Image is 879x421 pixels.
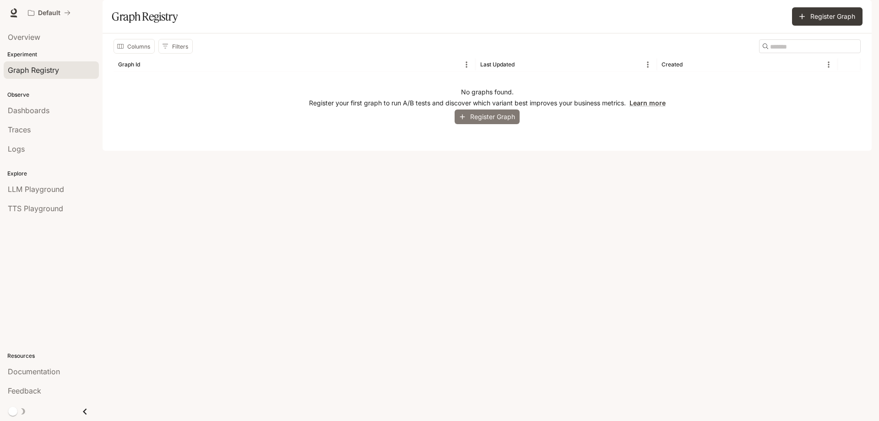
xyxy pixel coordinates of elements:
[118,61,140,68] div: Graph Id
[480,61,515,68] div: Last Updated
[662,61,683,68] div: Created
[460,58,473,71] button: Menu
[684,58,697,71] button: Sort
[515,58,529,71] button: Sort
[309,98,666,108] p: Register your first graph to run A/B tests and discover which variant best improves your business...
[158,39,193,54] button: Show filters
[641,58,655,71] button: Menu
[455,109,520,125] button: Register Graph
[461,87,514,97] p: No graphs found.
[759,39,861,53] div: Search
[114,39,155,54] button: Select columns
[38,9,60,17] p: Default
[822,58,836,71] button: Menu
[629,99,666,107] a: Learn more
[24,4,75,22] button: All workspaces
[792,7,863,26] button: Register Graph
[112,7,178,26] h1: Graph Registry
[141,58,155,71] button: Sort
